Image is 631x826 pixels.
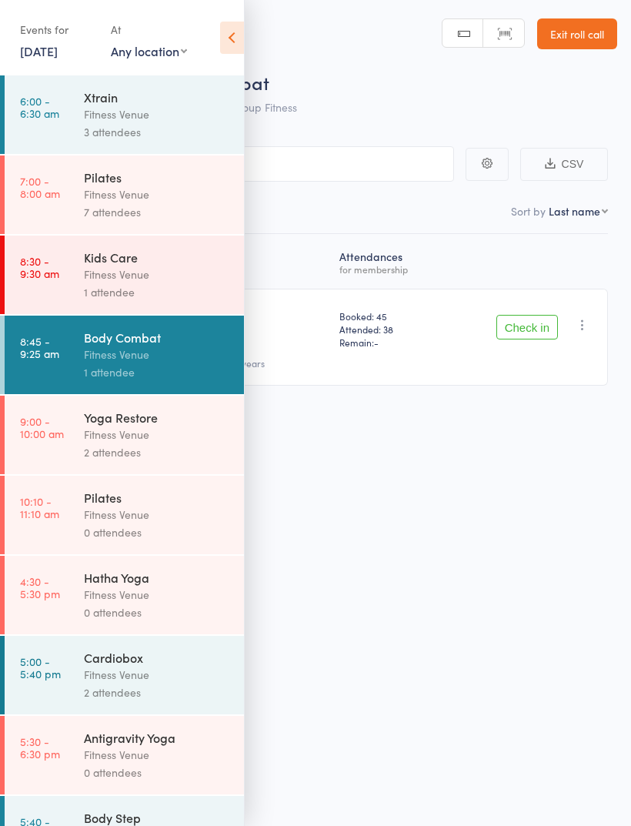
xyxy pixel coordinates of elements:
[20,735,60,760] time: 5:30 - 6:30 pm
[84,666,231,684] div: Fitness Venue
[84,329,231,346] div: Body Combat
[84,489,231,506] div: Pilates
[20,415,64,440] time: 9:00 - 10:00 am
[84,506,231,523] div: Fitness Venue
[5,316,244,394] a: 8:45 -9:25 amBody CombatFitness Venue1 attendee
[520,148,608,181] button: CSV
[111,42,187,59] div: Any location
[84,729,231,746] div: Antigravity Yoga
[5,156,244,234] a: 7:00 -8:00 amPilatesFitness Venue7 attendees
[111,17,187,42] div: At
[84,586,231,604] div: Fitness Venue
[84,523,231,541] div: 0 attendees
[84,266,231,283] div: Fitness Venue
[84,169,231,186] div: Pilates
[84,426,231,443] div: Fitness Venue
[84,649,231,666] div: Cardiobox
[20,655,61,680] time: 5:00 - 5:40 pm
[5,236,244,314] a: 8:30 -9:30 amKids CareFitness Venue1 attendee
[339,336,439,349] span: Remain:
[84,746,231,764] div: Fitness Venue
[20,175,60,199] time: 7:00 - 8:00 am
[20,17,95,42] div: Events for
[84,105,231,123] div: Fitness Venue
[496,315,558,339] button: Check in
[339,309,439,323] span: Booked: 45
[5,556,244,634] a: 4:30 -5:30 pmHatha YogaFitness Venue0 attendees
[5,716,244,794] a: 5:30 -6:30 pmAntigravity YogaFitness Venue0 attendees
[511,203,546,219] label: Sort by
[20,495,59,520] time: 10:10 - 11:10 am
[333,241,445,282] div: Atten­dances
[549,203,600,219] div: Last name
[84,569,231,586] div: Hatha Yoga
[84,684,231,701] div: 2 attendees
[537,18,617,49] a: Exit roll call
[20,335,59,359] time: 8:45 - 9:25 am
[84,283,231,301] div: 1 attendee
[84,346,231,363] div: Fitness Venue
[20,575,60,600] time: 4:30 - 5:30 pm
[84,186,231,203] div: Fitness Venue
[84,89,231,105] div: Xtrain
[339,323,439,336] span: Attended: 38
[339,264,439,274] div: for membership
[230,99,297,115] span: Group Fitness
[84,409,231,426] div: Yoga Restore
[20,95,59,119] time: 6:00 - 6:30 am
[84,249,231,266] div: Kids Care
[5,396,244,474] a: 9:00 -10:00 amYoga RestoreFitness Venue2 attendees
[20,42,58,59] a: [DATE]
[84,203,231,221] div: 7 attendees
[84,363,231,381] div: 1 attendee
[84,764,231,781] div: 0 attendees
[84,123,231,141] div: 3 attendees
[5,636,244,714] a: 5:00 -5:40 pmCardioboxFitness Venue2 attendees
[84,604,231,621] div: 0 attendees
[84,809,231,826] div: Body Step
[5,75,244,154] a: 6:00 -6:30 amXtrainFitness Venue3 attendees
[84,443,231,461] div: 2 attendees
[5,476,244,554] a: 10:10 -11:10 amPilatesFitness Venue0 attendees
[374,336,379,349] span: -
[20,255,59,279] time: 8:30 - 9:30 am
